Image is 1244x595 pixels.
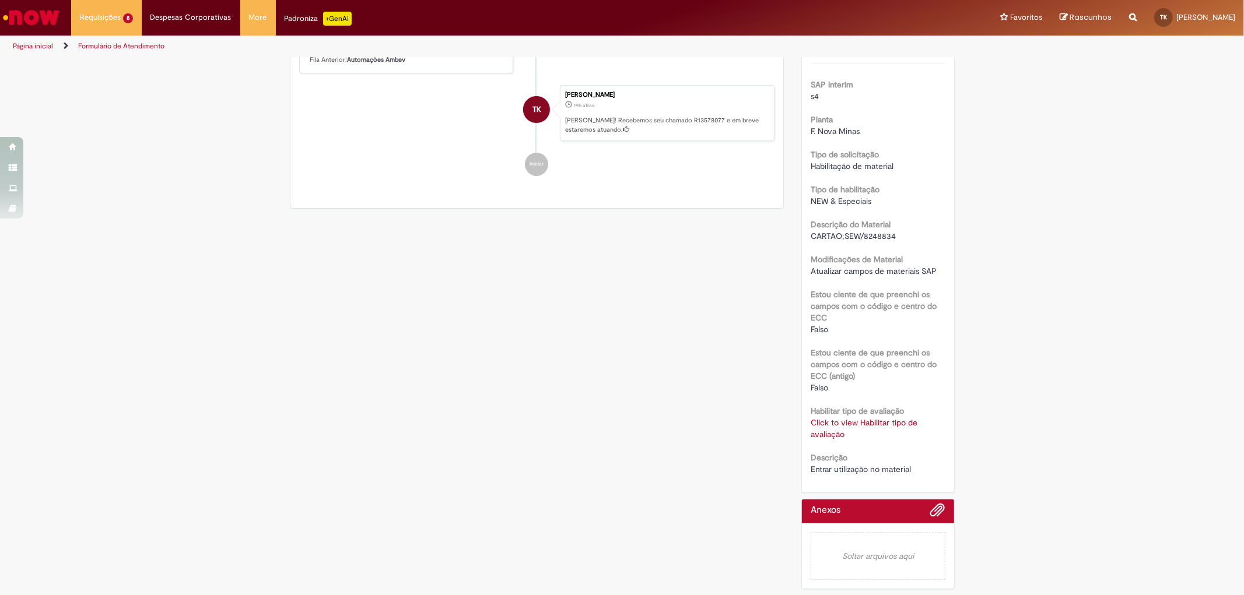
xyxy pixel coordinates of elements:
div: Tamires Karolaine [523,96,550,123]
b: Tipo de solicitação [811,149,879,160]
span: F. Nova Minas [811,126,860,136]
div: [PERSON_NAME] [565,91,768,98]
b: SAP Interim [811,79,853,90]
b: Modificações de Material [811,254,903,265]
a: Página inicial [13,41,53,51]
button: Adicionar anexos [930,502,945,523]
ul: Trilhas de página [9,36,821,57]
b: Estou ciente de que preenchi os campos com o código e centro do ECC (antigo) [811,347,937,381]
span: Despesas Corporativas [150,12,232,23]
span: Falso [811,382,828,393]
span: Habilitação de material [811,161,893,171]
time: 29/09/2025 16:15:39 [574,102,594,109]
a: Rascunhos [1060,12,1112,23]
p: [PERSON_NAME]! Recebemos seu chamado R13578077 e em breve estaremos atuando. [565,116,768,134]
b: Planta [811,114,833,125]
span: More [249,12,267,23]
b: Estou ciente de que preenchi os campos com o código e centro do ECC [811,289,937,323]
span: [PERSON_NAME] [1176,12,1235,22]
span: Rascunhos [1070,12,1112,23]
span: TK [532,96,541,124]
li: Tamires Karolaine [299,85,775,141]
b: Habilitar tipo de avaliação [811,406,904,416]
span: Favoritos [1010,12,1042,23]
div: Padroniza [285,12,352,26]
b: Descrição [811,452,847,463]
span: CARTAO;SEW/8248834 [811,231,896,241]
a: Formulário de Atendimento [78,41,164,51]
span: 19h atrás [574,102,594,109]
span: Requisições [80,12,121,23]
span: NEW & Especiais [811,196,871,206]
span: 8 [123,13,133,23]
b: Automações Ambev [348,55,406,64]
em: Soltar arquivos aqui [811,532,945,580]
b: Tipo de habilitação [811,184,879,195]
span: Falso [811,324,828,335]
b: Descrição do Material [811,219,891,230]
span: Entrar utilização no material [811,464,911,474]
span: Atualizar campos de materiais SAP [811,266,937,276]
img: ServiceNow [1,6,61,29]
p: +GenAi [323,12,352,26]
span: TK [1160,13,1167,21]
h2: Anexos [811,505,840,516]
a: Click to view Habilitar tipo de avaliação [811,417,917,439]
span: s4 [811,91,819,101]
